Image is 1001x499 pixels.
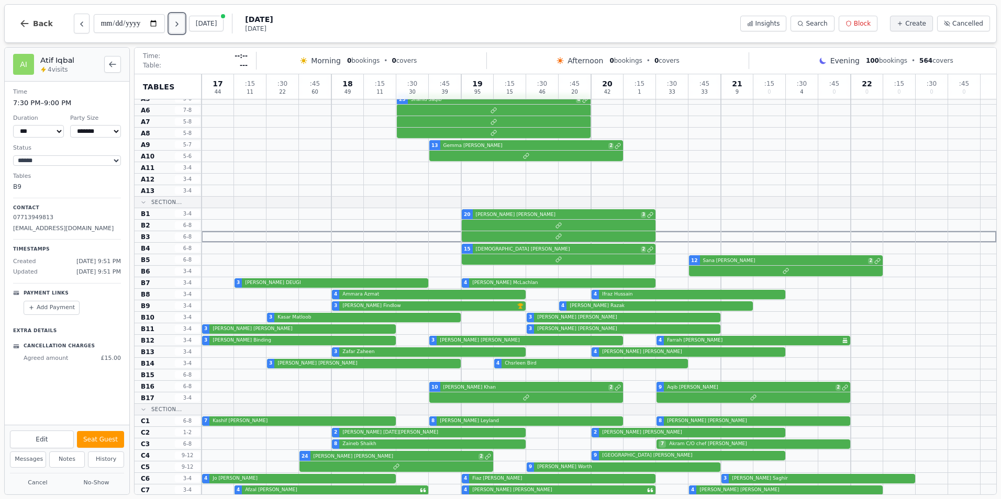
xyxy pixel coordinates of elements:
[701,257,867,265] span: Sana [PERSON_NAME]
[13,257,36,266] span: Created
[49,451,85,468] button: Notes
[409,96,575,104] span: Shahid Saqib
[608,143,614,149] span: 2
[175,279,200,287] span: 3 - 4
[609,57,614,64] span: 0
[141,313,154,322] span: B10
[797,81,807,87] span: : 30
[88,451,124,468] button: History
[175,359,200,367] span: 3 - 4
[141,325,154,333] span: B11
[697,486,881,494] span: [PERSON_NAME] [PERSON_NAME]
[243,486,419,494] span: Afzal [PERSON_NAME]
[269,314,272,321] span: 3
[638,89,641,95] span: 1
[836,384,841,391] span: 2
[104,56,121,73] button: Back to bookings list
[76,268,121,277] span: [DATE] 9:51 PM
[175,325,200,333] span: 3 - 4
[175,336,200,344] span: 3 - 4
[806,19,827,28] span: Search
[701,89,708,95] span: 33
[141,382,154,391] span: B16
[392,57,396,64] span: 0
[240,61,248,70] span: ---
[312,89,318,95] span: 60
[141,302,150,310] span: B9
[141,118,150,126] span: A7
[464,246,471,253] span: 15
[210,337,394,344] span: [PERSON_NAME] Binding
[141,175,154,184] span: A12
[141,428,150,437] span: C2
[237,486,240,494] span: 4
[496,360,499,367] span: 4
[659,417,662,425] span: 8
[866,56,907,65] span: bookings
[665,417,848,425] span: [PERSON_NAME] [PERSON_NAME]
[275,314,459,321] span: Kasar Matloob
[537,81,547,87] span: : 30
[561,302,564,310] span: 4
[245,25,273,33] span: [DATE]
[141,394,154,402] span: B17
[647,56,650,65] span: •
[141,187,154,195] span: A13
[854,19,871,28] span: Block
[474,89,481,95] span: 95
[334,440,337,448] span: 8
[175,313,200,321] span: 3 - 4
[175,244,200,252] span: 6 - 8
[839,16,877,31] button: Block
[10,451,46,468] button: Messages
[175,129,200,137] span: 5 - 8
[470,486,646,494] span: [PERSON_NAME] [PERSON_NAME]
[667,440,848,448] span: Akram C/O chef [PERSON_NAME]
[438,417,621,425] span: [PERSON_NAME] Leyland
[937,16,990,31] button: Cancelled
[431,142,438,150] span: 13
[141,359,154,368] span: B14
[691,486,694,494] span: 4
[175,382,200,390] span: 6 - 8
[340,440,524,448] span: Zaineb Shaikh
[594,429,597,436] span: 2
[141,371,154,379] span: B15
[13,172,121,181] dt: Tables
[13,144,121,153] dt: Status
[141,106,150,115] span: A6
[962,89,965,95] span: 0
[334,348,337,356] span: 3
[830,55,860,66] span: Evening
[13,205,121,212] p: Contact
[890,16,933,31] button: Create
[13,114,64,123] dt: Duration
[247,89,253,95] span: 11
[69,477,124,490] button: No-Show
[243,279,426,287] span: [PERSON_NAME] DEUGI
[529,314,532,321] span: 3
[659,440,666,448] span: 7
[529,463,532,471] span: 9
[279,89,286,95] span: 22
[175,141,200,149] span: 5 - 7
[141,440,150,448] span: C3
[175,175,200,183] span: 3 - 4
[24,301,80,315] button: Add Payment
[175,417,200,425] span: 6 - 8
[464,486,467,494] span: 4
[151,405,182,413] span: Section...
[13,98,121,108] dd: 7:30 PM – 9:00 PM
[594,452,597,459] span: 9
[13,213,121,222] p: 07713949813
[77,431,124,448] button: Seat Guest
[440,81,450,87] span: : 45
[175,474,200,482] span: 3 - 4
[641,246,646,253] span: 2
[724,475,727,482] span: 3
[141,290,150,299] span: B8
[175,187,200,195] span: 3 - 4
[13,88,121,97] dt: Time
[175,371,200,379] span: 6 - 8
[347,56,380,65] span: bookings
